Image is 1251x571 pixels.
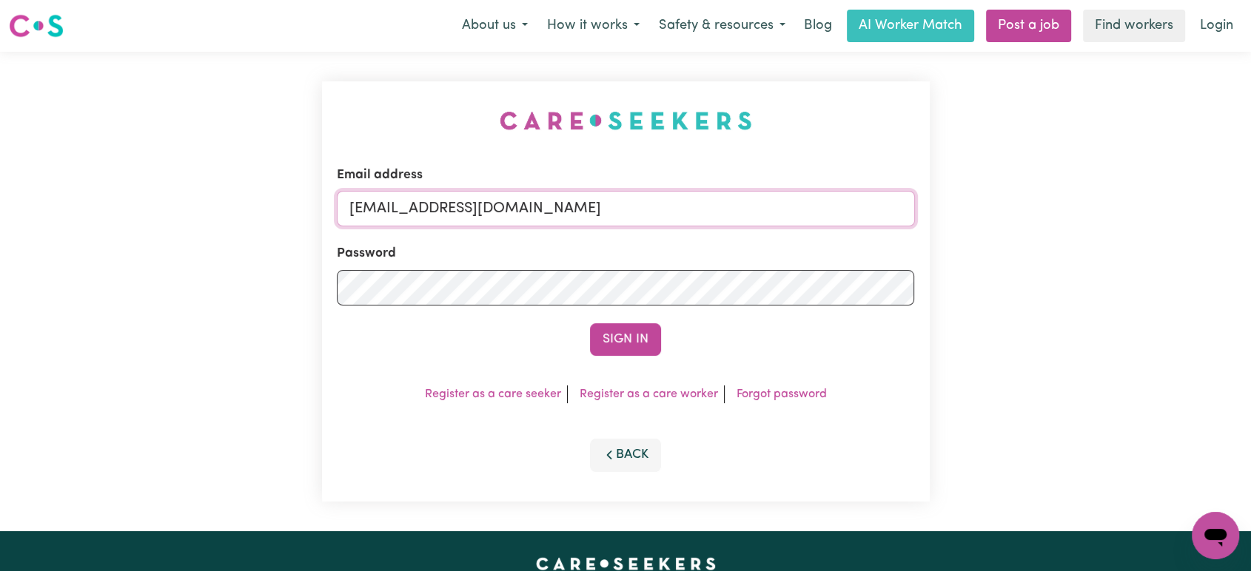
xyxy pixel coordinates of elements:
[649,10,795,41] button: Safety & resources
[1083,10,1185,42] a: Find workers
[337,244,396,263] label: Password
[537,10,649,41] button: How it works
[737,388,827,400] a: Forgot password
[590,323,661,356] button: Sign In
[1191,10,1242,42] a: Login
[1192,512,1239,559] iframe: Button to launch messaging window
[580,388,718,400] a: Register as a care worker
[847,10,974,42] a: AI Worker Match
[590,439,661,471] button: Back
[9,9,64,43] a: Careseekers logo
[337,166,423,185] label: Email address
[452,10,537,41] button: About us
[536,558,716,570] a: Careseekers home page
[9,13,64,39] img: Careseekers logo
[425,388,561,400] a: Register as a care seeker
[795,10,841,42] a: Blog
[337,191,915,226] input: Email address
[986,10,1071,42] a: Post a job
